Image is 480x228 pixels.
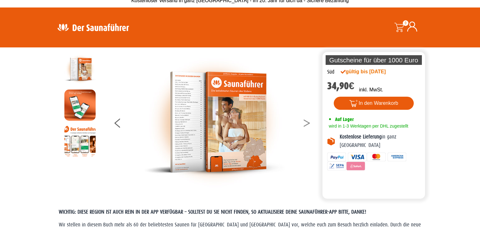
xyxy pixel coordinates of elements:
[64,54,96,85] img: der-saunafuehrer-2025-sued
[144,54,285,191] img: der-saunafuehrer-2025-sued
[340,133,420,149] p: in ganz [GEOGRAPHIC_DATA]
[64,90,96,121] img: MOCKUP-iPhone_regional
[326,55,422,65] p: Gutscheine für über 1000 Euro
[327,80,354,92] bdi: 34,90
[349,80,354,92] span: €
[59,209,366,215] span: WICHTIG: DIESE REGION IST AUCH REIN IN DER APP VERFÜGBAR – SOLLTEST DU SIE NICHT FINDEN, SO AKTUA...
[64,125,96,157] img: Anleitung7tn
[403,20,408,26] span: 0
[334,97,414,110] button: In den Warenkorb
[327,124,408,129] span: wird in 1-3 Werktagen per DHL zugestellt
[335,116,354,122] span: Auf Lager
[340,134,382,140] b: Kostenlose Lieferung
[327,68,334,76] div: Süd
[341,68,399,75] div: gültig bis [DATE]
[359,86,383,94] p: inkl. MwSt.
